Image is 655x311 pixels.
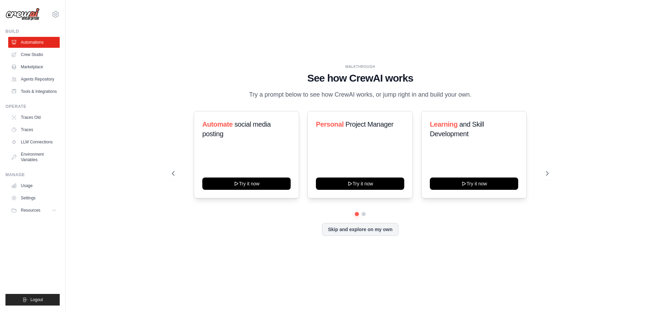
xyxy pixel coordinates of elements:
a: Crew Studio [8,49,60,60]
a: Tools & Integrations [8,86,60,97]
span: Logout [30,297,43,302]
a: Settings [8,193,60,203]
a: Automations [8,37,60,48]
button: Resources [8,205,60,216]
a: Traces Old [8,112,60,123]
button: Logout [5,294,60,306]
div: Build [5,29,60,34]
p: Try a prompt below to see how CrewAI works, or jump right in and build your own. [246,90,475,100]
a: Agents Repository [8,74,60,85]
div: WALKTHROUGH [172,64,549,69]
button: Try it now [316,178,404,190]
button: Skip and explore on my own [322,223,398,236]
span: Automate [202,121,233,128]
a: Traces [8,124,60,135]
span: Learning [430,121,457,128]
span: Project Manager [346,121,394,128]
a: Marketplace [8,61,60,72]
div: Operate [5,104,60,109]
img: Logo [5,8,40,21]
span: social media posting [202,121,271,138]
h1: See how CrewAI works [172,72,549,84]
a: Usage [8,180,60,191]
a: LLM Connections [8,137,60,147]
div: Manage [5,172,60,178]
button: Try it now [430,178,518,190]
a: Environment Variables [8,149,60,165]
span: Resources [21,208,40,213]
span: Personal [316,121,344,128]
span: and Skill Development [430,121,484,138]
button: Try it now [202,178,291,190]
